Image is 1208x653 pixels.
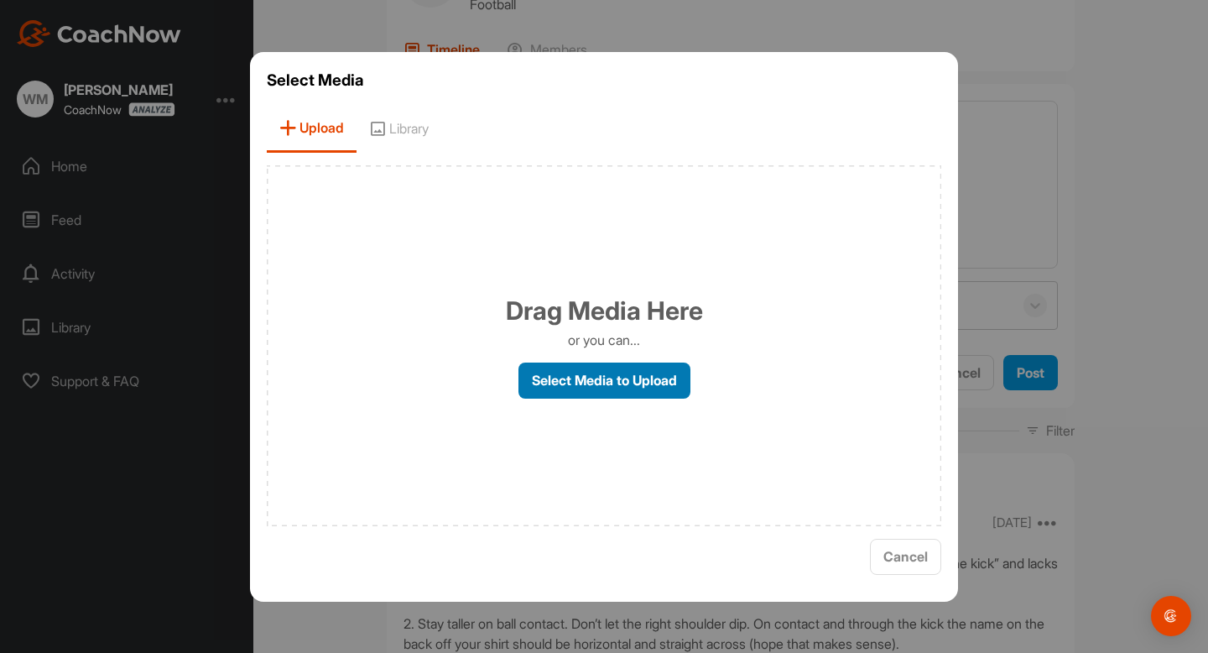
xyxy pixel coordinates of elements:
span: Library [357,105,441,153]
button: Cancel [870,539,941,575]
h3: Select Media [267,69,941,92]
label: Select Media to Upload [518,363,690,399]
span: Cancel [883,548,928,565]
p: or you can... [568,330,640,350]
h1: Drag Media Here [506,292,703,330]
span: Upload [267,105,357,153]
div: Open Intercom Messenger [1151,596,1191,636]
